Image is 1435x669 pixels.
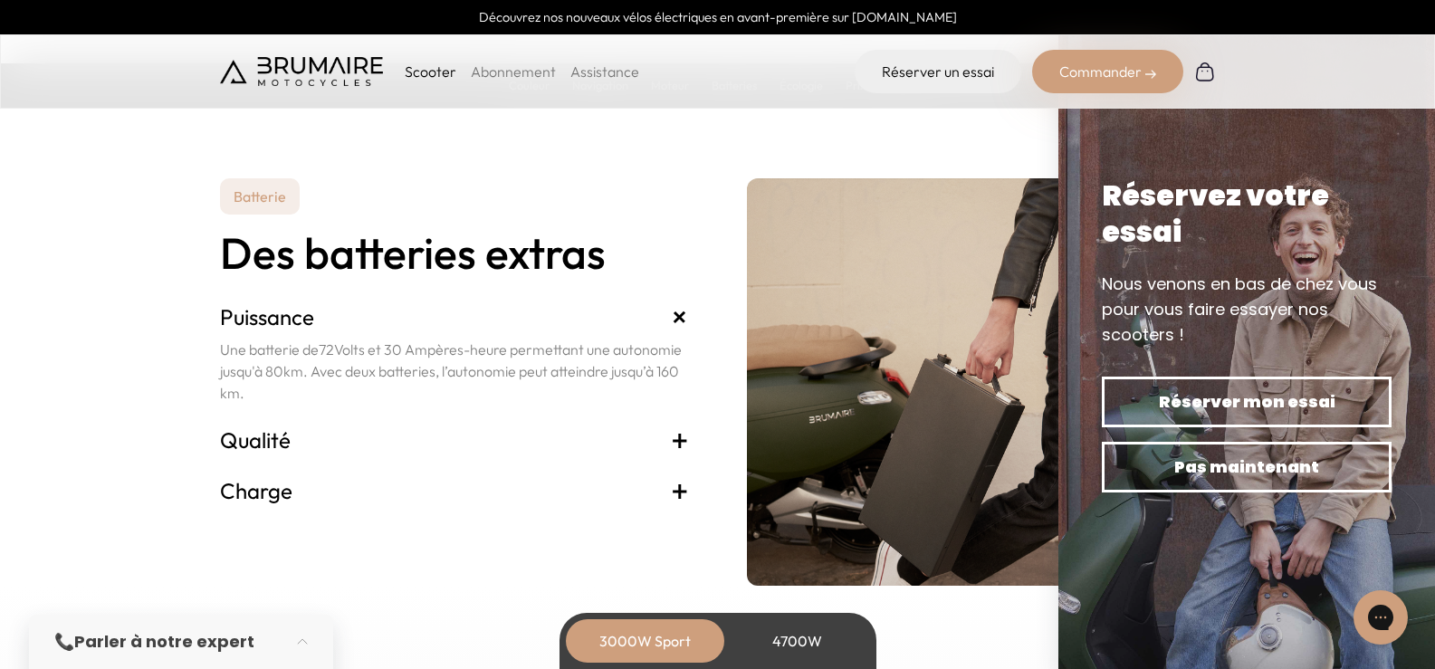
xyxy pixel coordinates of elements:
img: right-arrow-2.png [1145,69,1156,80]
p: Une batterie de Volts et 30 Ampères-heure permettant une autonomie jusqu'à 80km. Avec deux batter... [220,339,689,404]
a: Réserver un essai [855,50,1021,93]
img: brumaire-batteries.png [747,178,1216,586]
div: 4700W [725,619,870,663]
p: Scooter [405,61,456,82]
p: Batterie [220,178,300,215]
img: Brumaire Motocycles [220,57,383,86]
img: Panier [1194,61,1216,82]
h2: Des batteries extras [220,229,689,277]
span: + [671,476,689,505]
a: Assistance [570,62,639,81]
iframe: Gorgias live chat messenger [1344,584,1417,651]
div: Commander [1032,50,1183,93]
span: + [663,301,696,334]
div: 3000W Sport [573,619,718,663]
a: Abonnement [471,62,556,81]
h3: Qualité [220,425,689,454]
h3: Charge [220,476,689,505]
h3: Puissance [220,302,689,331]
span: 72 [319,340,334,358]
span: + [671,425,689,454]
